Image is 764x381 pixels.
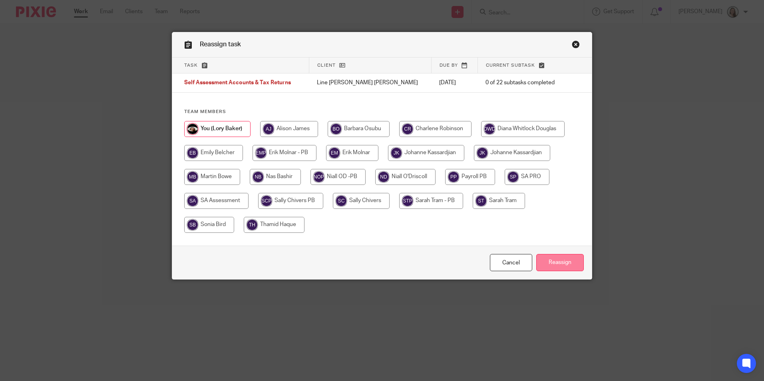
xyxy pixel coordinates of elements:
[486,63,535,67] span: Current subtask
[184,80,291,86] span: Self Assessment Accounts & Tax Returns
[317,63,336,67] span: Client
[439,79,470,87] p: [DATE]
[317,79,423,87] p: Line [PERSON_NAME] [PERSON_NAME]
[536,254,584,271] input: Reassign
[184,109,580,115] h4: Team members
[200,41,241,48] span: Reassign task
[440,63,458,67] span: Due by
[477,73,567,93] td: 0 of 22 subtasks completed
[184,63,198,67] span: Task
[490,254,532,271] a: Close this dialog window
[572,40,580,51] a: Close this dialog window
